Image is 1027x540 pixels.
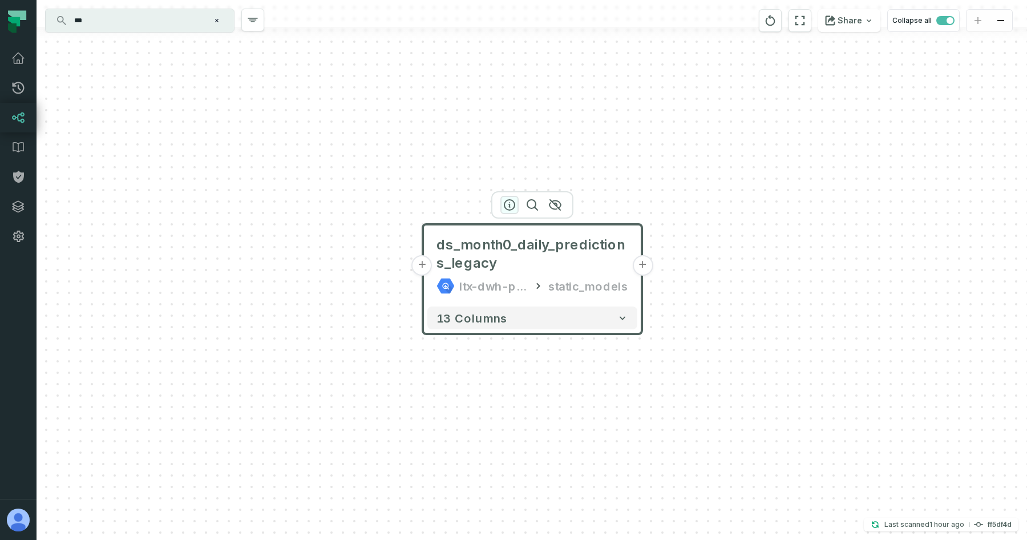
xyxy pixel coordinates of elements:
button: zoom out [989,10,1012,32]
button: Clear search query [211,15,223,26]
relative-time: Sep 15, 2025, 8:52 AM GMT+3 [929,520,964,529]
button: Last scanned[DATE] 8:52:56 AMff5df4d [864,518,1018,531]
div: ltx-dwh-prod-processed [459,277,528,295]
button: + [412,255,432,276]
span: ds_month0_daily_predictions_legacy [436,236,628,272]
p: Last scanned [884,519,964,530]
img: avatar of Aviel Bar-Yossef [7,509,30,531]
h4: ff5df4d [988,521,1012,528]
button: + [632,255,653,276]
span: 13 columns [436,311,507,325]
button: Collapse all [887,9,960,32]
button: Share [818,9,880,32]
div: static_models [548,277,628,295]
